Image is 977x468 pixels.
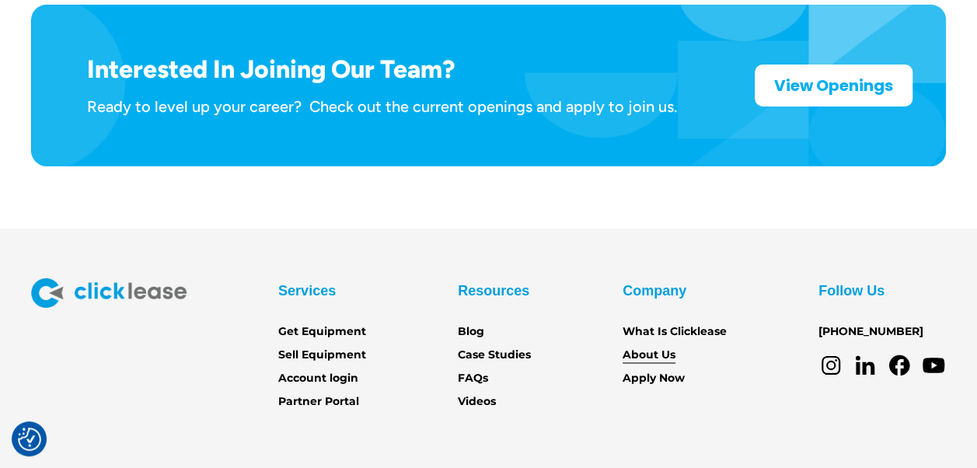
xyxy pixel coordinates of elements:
div: Services [278,278,336,303]
a: What Is Clicklease [623,323,727,341]
a: Partner Portal [278,393,359,410]
img: Clicklease logo [31,278,187,308]
a: [PHONE_NUMBER] [818,323,923,341]
img: Revisit consent button [18,428,41,451]
a: Blog [458,323,484,341]
h1: Interested In Joining Our Team? [87,54,677,84]
a: Sell Equipment [278,347,366,364]
strong: View Openings [774,75,893,96]
a: Get Equipment [278,323,366,341]
a: About Us [623,347,675,364]
div: Company [623,278,686,303]
a: Videos [458,393,496,410]
div: Ready to level up your career? Check out the current openings and apply to join us. [87,96,677,117]
a: Case Studies [458,347,531,364]
a: View Openings [755,65,912,107]
button: Consent Preferences [18,428,41,451]
div: Resources [458,278,529,303]
a: Account login [278,370,358,387]
a: FAQs [458,370,488,387]
a: Apply Now [623,370,685,387]
div: Follow Us [818,278,885,303]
